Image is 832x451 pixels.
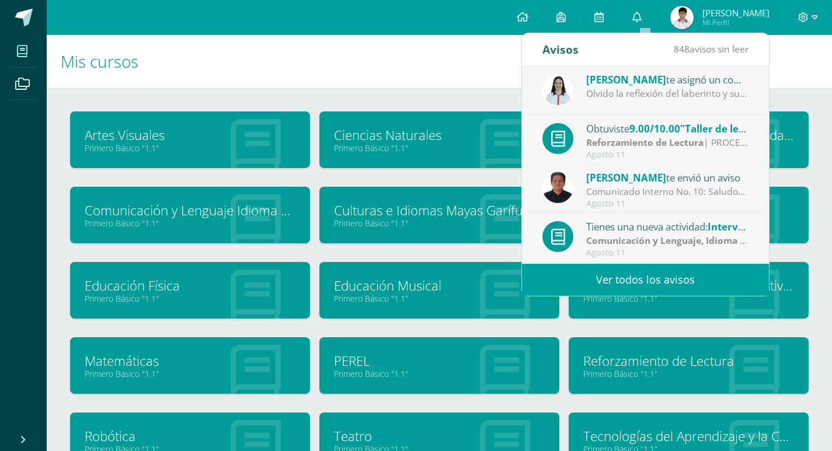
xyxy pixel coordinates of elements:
strong: Comunicación y Lenguaje, Idioma Extranjero [586,234,788,247]
a: Educación Musical [334,277,545,295]
strong: Reforzamiento de Lectura [586,136,704,149]
img: eff8bfa388aef6dbf44d967f8e9a2edc.png [542,172,573,203]
a: Educación Física [85,277,295,295]
span: Mi Perfil [702,18,770,27]
a: Tecnologías del Aprendizaje y la Comunicación [583,427,794,445]
div: te envió un aviso [586,170,749,185]
a: Ver todos los avisos [522,264,769,296]
a: Reforzamiento de Lectura [583,352,794,370]
a: Artes Visuales [85,126,295,144]
a: Robótica [85,427,295,445]
a: Primero Básico "1.1" [334,293,545,304]
img: 2cc3c715691ad377e0f509ec94afce7c.png [670,6,694,29]
div: Obtuviste en [586,121,749,136]
a: Comunicación y Lenguaje Idioma Español [85,201,295,219]
div: Avisos [542,33,579,65]
a: Primero Básico "1.1" [85,218,295,229]
a: Matemáticas [85,352,295,370]
div: Comunicado Interno No. 10: Saludos Cordiales, Por este medio se hace notificación electrónica del... [586,185,749,198]
span: avisos sin leer [674,43,749,55]
div: Tienes una nueva actividad: [586,219,749,234]
span: 9.00/10.00 [629,122,680,135]
a: Ciencias Naturales [334,126,545,144]
a: Primero Básico "1.1" [334,218,545,229]
a: Primero Básico "1.1" [85,293,295,304]
span: [PERSON_NAME] [702,7,770,19]
div: | PROCEDIMENTAL [586,234,749,247]
a: Primero Básico "1.1" [334,368,545,379]
img: a2a68af206104431f9ff9193871d4f52.png [542,74,573,105]
a: Primero Básico "1.1" [85,368,295,379]
div: te asignó un comentario en 'Taller de lectura: El ratón [PERSON_NAME]' para 'Reforzamiento de Lec... [586,72,749,87]
a: Primero Básico "1.1" [334,142,545,153]
a: Primero Básico "1.1" [85,142,295,153]
span: Mis cursos [61,50,138,72]
a: Culturas e Idiomas Mayas Garífuna o Xinca [334,201,545,219]
span: [PERSON_NAME] [586,73,666,86]
a: PEREL [334,352,545,370]
div: Agosto 11 [586,199,749,209]
a: Teatro [334,427,545,445]
div: | PROCEDIMENTAL [586,136,749,149]
span: [PERSON_NAME] [586,171,666,184]
span: 848 [674,43,690,55]
div: Olvido la reflexión del laberinto y subrayar la idea principal y secundaria. [586,87,749,100]
div: Agosto 11 [586,150,749,160]
span: Interview [708,220,755,233]
div: Agosto 11 [586,248,749,258]
a: Primero Básico "1.1" [583,293,794,304]
a: Primero Básico "1.1" [583,368,794,379]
